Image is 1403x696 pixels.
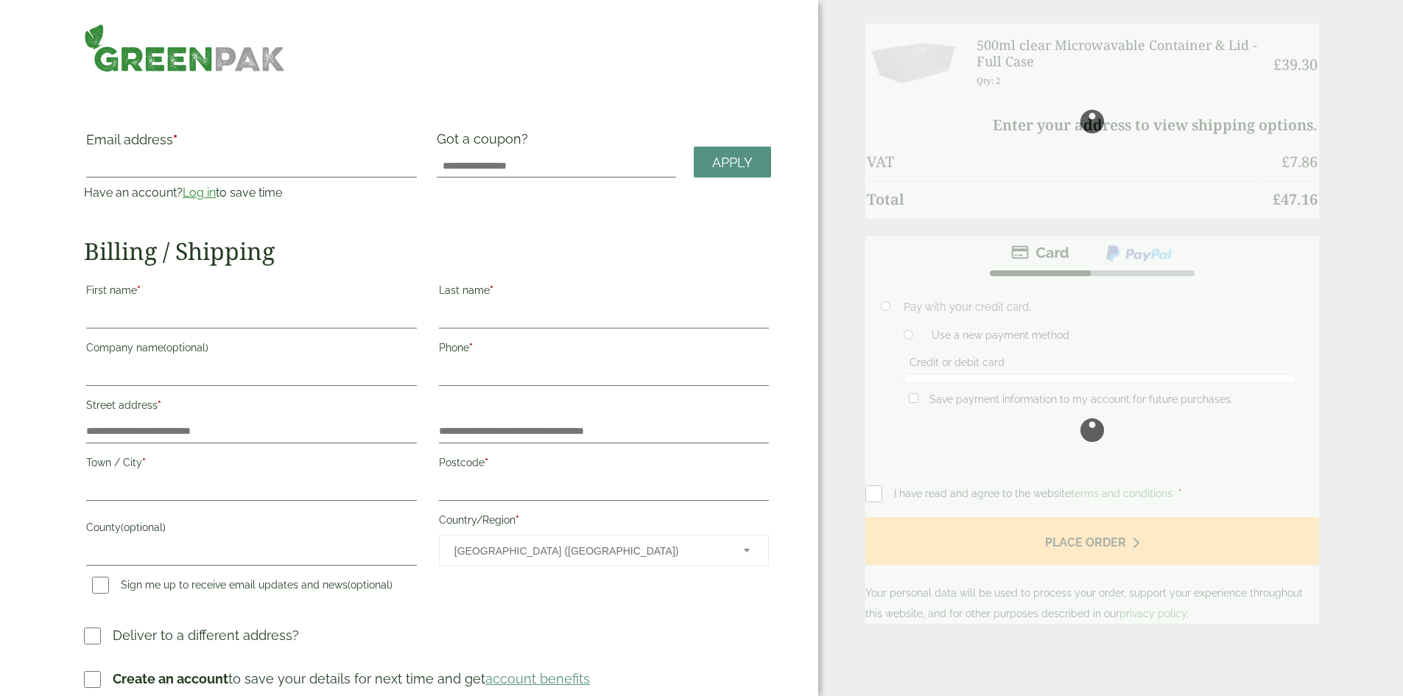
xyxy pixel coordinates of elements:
p: to save your details for next time and get [113,669,590,689]
label: Email address [86,133,416,154]
label: Town / City [86,452,416,477]
label: Phone [439,337,769,362]
label: Postcode [439,452,769,477]
input: Sign me up to receive email updates and news(optional) [92,577,109,594]
abbr: required [469,342,473,354]
label: First name [86,280,416,305]
abbr: required [490,284,493,296]
a: Apply [694,147,771,178]
img: GreenPak Supplies [84,24,285,72]
label: Last name [439,280,769,305]
a: account benefits [485,671,590,686]
span: (optional) [348,579,393,591]
label: County [86,517,416,542]
span: Country/Region [439,535,769,566]
abbr: required [137,284,141,296]
abbr: required [158,399,161,411]
abbr: required [142,457,146,468]
label: Street address [86,395,416,420]
label: Got a coupon? [437,131,534,154]
label: Company name [86,337,416,362]
a: Log in [183,186,216,200]
p: Deliver to a different address? [113,625,299,645]
h2: Billing / Shipping [84,237,771,265]
span: (optional) [163,342,208,354]
span: United Kingdom (UK) [454,535,724,566]
span: (optional) [121,521,166,533]
abbr: required [173,132,177,147]
span: Apply [712,155,753,171]
p: Have an account? to save time [84,184,418,202]
abbr: required [485,457,488,468]
strong: Create an account [113,671,228,686]
label: Country/Region [439,510,769,535]
abbr: required [516,514,519,526]
label: Sign me up to receive email updates and news [86,579,398,595]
